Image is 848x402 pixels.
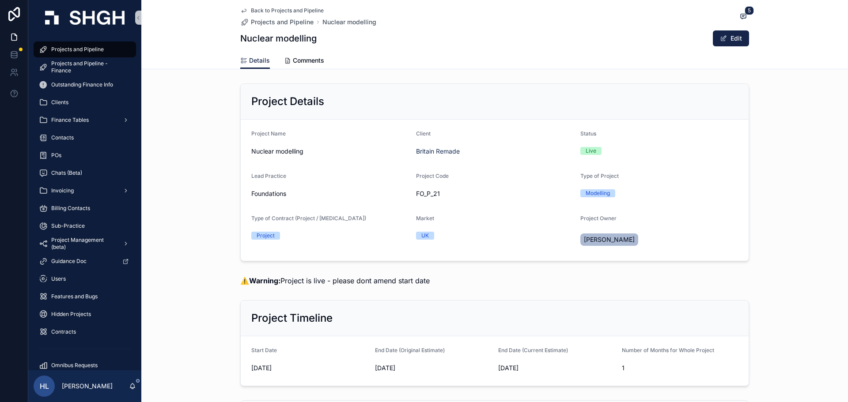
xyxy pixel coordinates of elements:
span: Start Date [251,347,277,353]
a: Projects and Pipeline [34,41,136,57]
h1: Nuclear modelling [240,32,317,45]
span: Projects and Pipeline [51,46,104,53]
span: Projects and Pipeline - Finance [51,60,127,74]
a: Contacts [34,130,136,146]
span: Details [249,56,270,65]
a: Features and Bugs [34,289,136,304]
div: Live [586,147,596,155]
span: POs [51,152,61,159]
h2: Project Details [251,94,324,109]
span: Project Code [416,173,449,179]
a: POs [34,147,136,163]
a: Contracts [34,324,136,340]
span: [DATE] [498,364,615,372]
span: ⚠️ Project is live - please dont amend start date [240,276,430,285]
span: Projects and Pipeline [251,18,314,26]
span: Users [51,275,66,282]
p: [PERSON_NAME] [62,382,113,391]
span: End Date (Original Estimate) [375,347,445,353]
span: Client [416,130,431,137]
span: Lead Practice [251,173,286,179]
a: Back to Projects and Pipeline [240,7,324,14]
span: [DATE] [375,364,492,372]
a: Invoicing [34,183,136,199]
span: Project Name [251,130,286,137]
span: Type of Project [580,173,619,179]
span: Clients [51,99,68,106]
span: FO_P_21 [416,189,574,198]
a: Clients [34,94,136,110]
a: Guidance Doc [34,253,136,269]
a: Users [34,271,136,287]
button: Edit [713,30,749,46]
span: Hidden Projects [51,311,91,318]
span: [PERSON_NAME] [584,235,635,244]
strong: Warning: [249,276,280,285]
span: Guidance Doc [51,258,87,265]
span: Foundations [251,189,286,198]
span: Finance Tables [51,116,89,124]
a: Finance Tables [34,112,136,128]
span: Status [580,130,596,137]
span: End Date (Current Estimate) [498,347,568,353]
a: Projects and Pipeline - Finance [34,59,136,75]
span: Comments [293,56,324,65]
span: 1 [622,364,738,372]
span: Invoicing [51,187,74,194]
div: scrollable content [28,35,141,370]
h2: Project Timeline [251,311,333,325]
a: Details [240,53,270,69]
span: Market [416,215,434,222]
span: Billing Contacts [51,205,90,212]
img: App logo [45,11,125,25]
span: Type of Contract (Project / [MEDICAL_DATA]) [251,215,366,222]
span: HL [40,381,49,391]
span: Features and Bugs [51,293,98,300]
div: Modelling [586,189,610,197]
span: Back to Projects and Pipeline [251,7,324,14]
span: Number of Months for Whole Project [622,347,714,353]
span: 5 [745,6,754,15]
span: Contacts [51,134,74,141]
a: Project Management (beta) [34,236,136,252]
span: Nuclear modelling [251,147,409,156]
a: Projects and Pipeline [240,18,314,26]
span: Project Management (beta) [51,237,116,251]
span: Chats (Beta) [51,169,82,177]
a: Sub-Practice [34,218,136,234]
span: Sub-Practice [51,222,85,229]
a: Omnibus Requests [34,357,136,373]
div: Project [257,232,275,240]
span: [DATE] [251,364,368,372]
a: Chats (Beta) [34,165,136,181]
a: Billing Contacts [34,200,136,216]
button: 5 [738,11,749,23]
a: Comments [284,53,324,70]
a: Britain Remade [416,147,460,156]
span: Omnibus Requests [51,362,98,369]
span: Outstanding Finance Info [51,81,113,88]
div: UK [421,232,429,240]
a: Nuclear modelling [322,18,376,26]
a: Outstanding Finance Info [34,77,136,93]
span: Project Owner [580,215,617,222]
a: Hidden Projects [34,306,136,322]
span: Contracts [51,328,76,335]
